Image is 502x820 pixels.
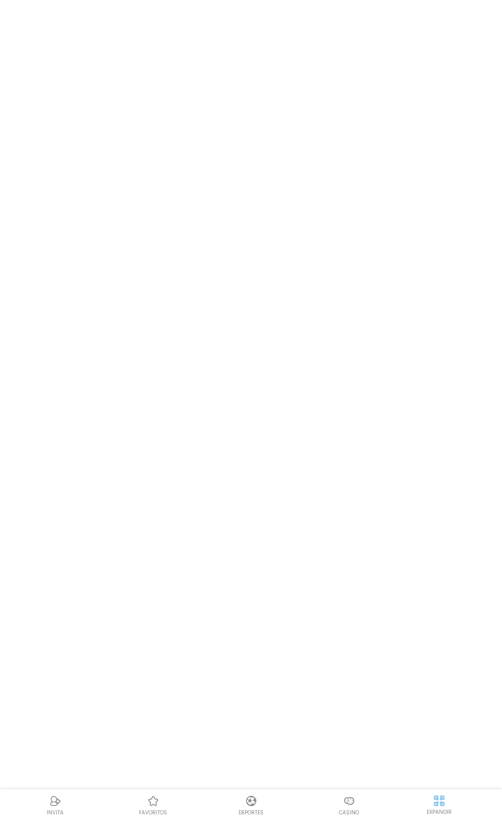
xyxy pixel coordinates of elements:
p: Deportes [238,809,264,816]
p: Casino [339,809,359,816]
a: ReferralReferralINVITA [6,793,104,816]
p: favoritos [139,809,167,816]
p: INVITA [47,809,64,816]
img: Deportes [245,795,257,807]
a: Casino FavoritosCasino Favoritosfavoritos [104,793,202,816]
img: hide [433,794,446,807]
img: Referral [49,795,62,807]
a: CasinoCasinoCasino [300,793,398,816]
p: EXPANDIR [427,808,452,816]
img: Casino Favoritos [147,795,159,807]
a: DeportesDeportesDeportes [202,793,300,816]
img: Casino [343,795,355,807]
